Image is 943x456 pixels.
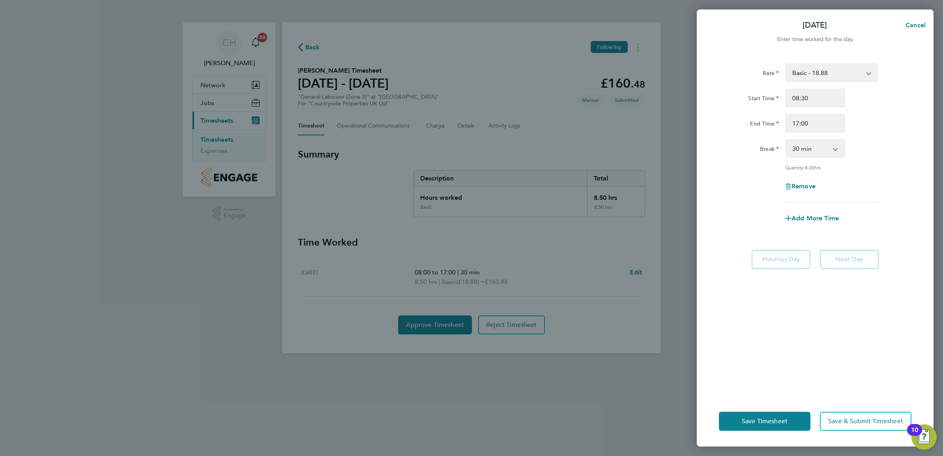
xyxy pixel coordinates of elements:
div: Quantity: hrs [785,164,878,171]
span: Cancel [903,21,926,29]
button: Save Timesheet [719,412,810,431]
label: Start Time [748,95,779,104]
span: Remove [791,182,816,190]
button: Save & Submit Timesheet [820,412,911,431]
span: Add More Time [791,214,839,222]
button: Remove [785,183,816,190]
button: Cancel [893,17,934,33]
label: Break [760,145,779,155]
div: 10 [911,430,918,440]
p: [DATE] [803,20,827,31]
input: E.g. 08:00 [785,88,845,107]
label: End Time [750,120,779,129]
span: Save Timesheet [742,417,788,425]
button: Add More Time [785,215,839,221]
button: Open Resource Center, 10 new notifications [911,424,937,450]
div: Enter time worked for this day. [697,35,934,44]
span: Save & Submit Timesheet [828,417,903,425]
label: Rate [763,69,779,79]
span: 8.00 [805,164,814,171]
input: E.g. 18:00 [785,114,845,133]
